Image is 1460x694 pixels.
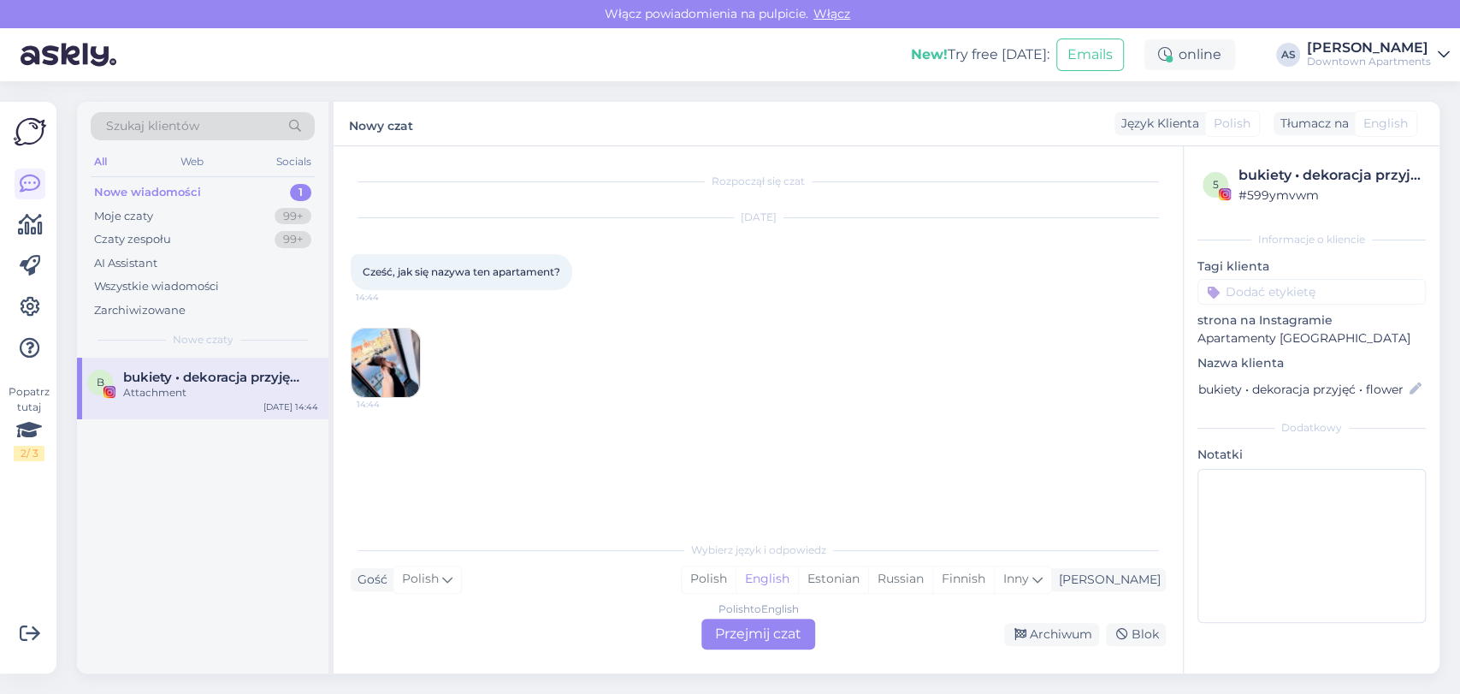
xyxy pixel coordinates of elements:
[106,117,199,135] span: Szukaj klientów
[932,566,994,592] div: Finnish
[682,566,736,592] div: Polish
[1003,571,1029,586] span: Inny
[351,210,1166,225] div: [DATE]
[275,231,311,248] div: 99+
[1197,232,1426,247] div: Informacje o kliencie
[351,571,387,589] div: Gość
[14,446,44,461] div: 2 / 3
[1198,380,1406,399] input: Dodaj nazwę
[351,543,1166,558] div: Wybierz język i odpowiedz
[94,231,171,248] div: Czaty zespołu
[1056,39,1124,71] button: Emails
[1307,55,1431,68] div: Downtown Apartments
[94,302,186,319] div: Zarchiwizowane
[97,376,104,389] span: b
[736,566,798,592] div: English
[911,44,1049,65] div: Try free [DATE]:
[351,174,1166,189] div: Rozpoczął się czat
[1197,279,1426,305] input: Dodać etykietę
[177,151,207,173] div: Web
[357,398,421,411] span: 14:44
[94,208,153,225] div: Moje czaty
[363,265,560,278] span: Cześć, jak się nazywa ten apartament?
[91,151,110,173] div: All
[123,370,301,385] span: bukiety • dekoracja przyjęć • flower boxy • balony • kraków
[1274,115,1349,133] div: Tłumacz na
[273,151,315,173] div: Socials
[1197,420,1426,436] div: Dodatkowy
[290,184,311,201] div: 1
[352,329,420,397] img: Attachment
[718,602,799,617] div: Polish to English
[1052,571,1161,589] div: [PERSON_NAME]
[1238,165,1421,186] div: bukiety • dekoracja przyjęć • flower boxy • [GEOGRAPHIC_DATA] • [GEOGRAPHIC_DATA]
[173,332,233,347] span: Nowe czaty
[349,112,413,135] label: Nowy czat
[1144,39,1235,70] div: online
[1197,446,1426,464] p: Notatki
[1197,311,1426,329] p: strona na Instagramie
[14,116,46,148] img: Askly Logo
[123,385,318,400] div: Attachment
[798,566,868,592] div: Estonian
[1214,115,1250,133] span: Polish
[275,208,311,225] div: 99+
[356,291,420,304] span: 14:44
[1106,623,1166,646] div: Blok
[1114,115,1199,133] div: Język Klienta
[911,46,948,62] b: New!
[1307,41,1450,68] a: [PERSON_NAME]Downtown Apartments
[263,400,318,413] div: [DATE] 14:44
[94,278,219,295] div: Wszystkie wiadomości
[868,566,932,592] div: Russian
[1197,329,1426,347] p: Apartamenty [GEOGRAPHIC_DATA]
[1197,258,1426,276] p: Tagi klienta
[1197,354,1426,372] p: Nazwa klienta
[402,570,439,589] span: Polish
[94,184,201,201] div: Nowe wiadomości
[1363,115,1408,133] span: English
[1238,186,1421,205] div: # 599ymvwm
[1276,43,1300,67] div: AS
[94,255,157,272] div: AI Assistant
[1004,623,1099,646] div: Archiwum
[1307,41,1431,55] div: [PERSON_NAME]
[14,384,44,461] div: Popatrz tutaj
[808,6,855,21] span: Włącz
[701,619,815,650] div: Przejmij czat
[1213,178,1219,191] span: 5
